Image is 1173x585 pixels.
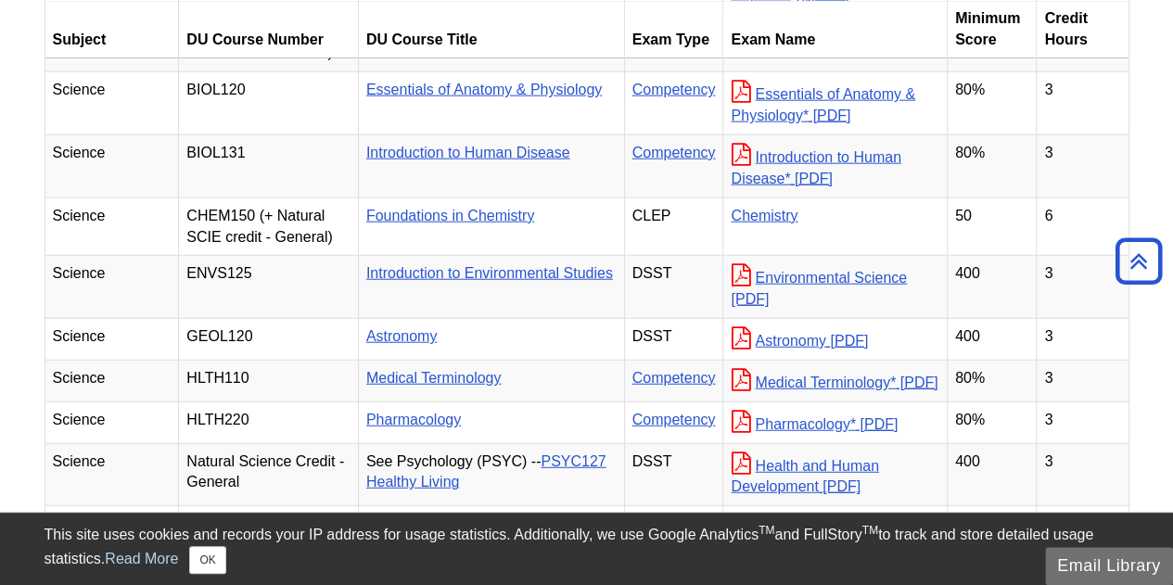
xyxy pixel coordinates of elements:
[731,149,900,186] a: Introduction to Human Disease*
[179,360,359,401] td: HLTH110
[179,72,359,135] td: BIOL120
[1037,72,1128,135] td: 3
[624,506,723,565] td: CLEP
[179,319,359,361] td: GEOL120
[947,72,1037,135] td: 80%
[366,370,502,386] a: Medical Terminology
[366,328,437,344] a: Astronomy
[624,197,723,256] td: CLEP
[1037,360,1128,401] td: 3
[624,443,723,506] td: DSST
[1037,506,1128,565] td: 6
[947,135,1037,198] td: 80%
[731,86,915,123] a: Essentials of Anatomy & Physiology*
[45,524,1129,574] div: This site uses cookies and records your IP address for usage statistics. Additionally, we use Goo...
[1037,197,1128,256] td: 6
[366,208,534,223] a: Foundations in Chemistry
[731,458,878,495] a: Health and Human Development
[366,82,602,97] a: Essentials of Anatomy & Physiology
[45,506,179,565] td: Science
[179,401,359,443] td: HLTH220
[45,319,179,361] td: Science
[179,197,359,256] td: CHEM150 (+ Natural SCIE credit - General)
[45,401,179,443] td: Science
[731,416,898,432] a: Pharmacology*
[947,443,1037,506] td: 400
[947,360,1037,401] td: 80%
[1109,248,1168,273] a: Back to Top
[731,375,937,390] a: Medical Terminology*
[189,546,225,574] button: Close
[624,319,723,361] td: DSST
[731,270,907,307] a: Environmental Science
[731,208,797,223] a: Chemistry
[179,135,359,198] td: BIOL131
[366,453,606,490] a: PSYC127 Healthy Living
[179,506,359,565] td: Natural Science Credit - General
[45,256,179,319] td: Science
[45,197,179,256] td: Science
[862,524,878,537] sup: TM
[45,72,179,135] td: Science
[947,197,1037,256] td: 50
[105,551,178,566] a: Read More
[632,412,716,427] a: Competency
[366,412,461,427] a: Pharmacology
[1037,135,1128,198] td: 3
[947,319,1037,361] td: 400
[624,256,723,319] td: DSST
[45,443,179,506] td: Science
[366,145,570,160] a: Introduction to Human Disease
[632,370,716,386] a: Competency
[1037,443,1128,506] td: 3
[947,506,1037,565] td: 50
[1037,401,1128,443] td: 3
[1037,319,1128,361] td: 3
[45,135,179,198] td: Science
[947,401,1037,443] td: 80%
[1037,256,1128,319] td: 3
[179,443,359,506] td: Natural Science Credit - General
[632,82,716,97] a: Competency
[179,256,359,319] td: ENVS125
[759,524,774,537] sup: TM
[1045,547,1173,585] button: Email Library
[632,145,716,160] a: Competency
[947,256,1037,319] td: 400
[366,265,613,281] a: Introduction to Environmental Studies
[731,333,868,349] a: Astronomy
[45,360,179,401] td: Science
[358,443,624,506] td: See Psychology (PSYC) --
